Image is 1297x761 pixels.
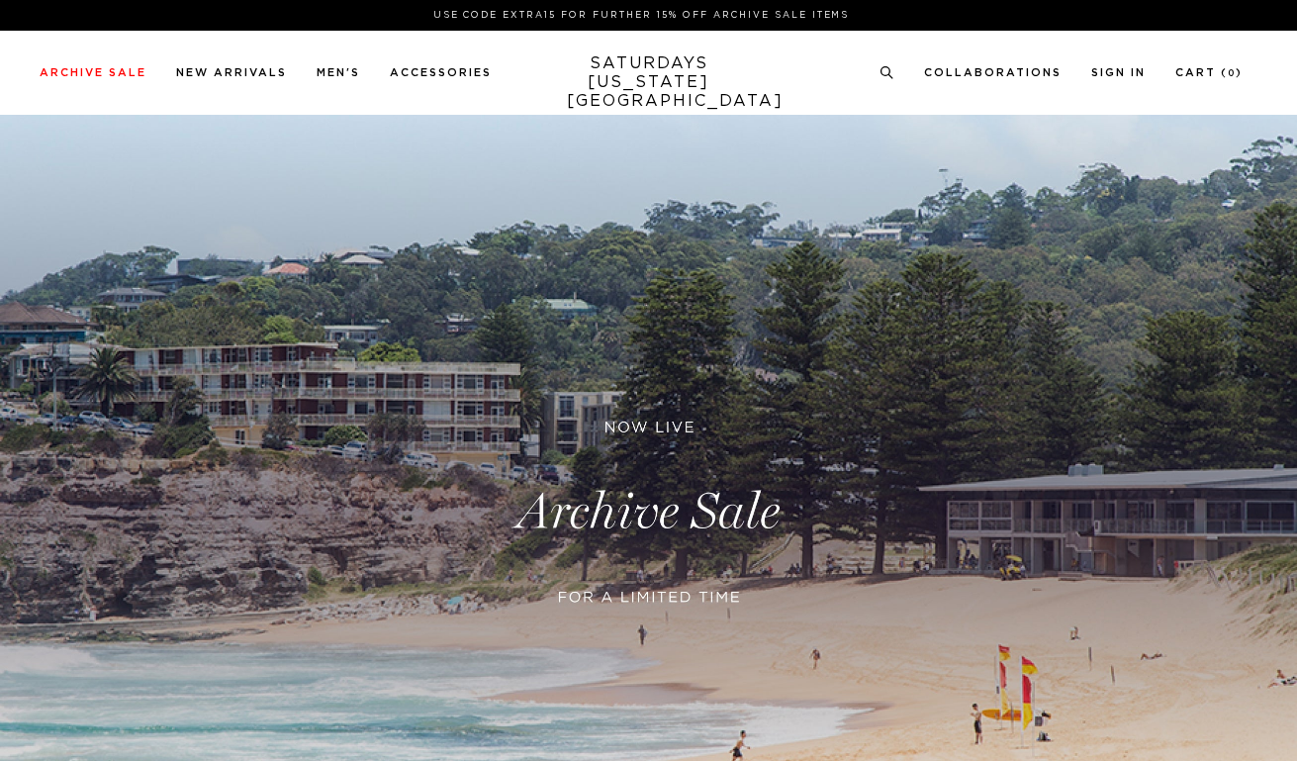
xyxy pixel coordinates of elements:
[1228,69,1236,78] small: 0
[1091,67,1146,78] a: Sign In
[176,67,287,78] a: New Arrivals
[390,67,492,78] a: Accessories
[1175,67,1243,78] a: Cart (0)
[317,67,360,78] a: Men's
[40,67,146,78] a: Archive Sale
[567,54,730,111] a: SATURDAYS[US_STATE][GEOGRAPHIC_DATA]
[47,8,1235,23] p: Use Code EXTRA15 for Further 15% Off Archive Sale Items
[924,67,1062,78] a: Collaborations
